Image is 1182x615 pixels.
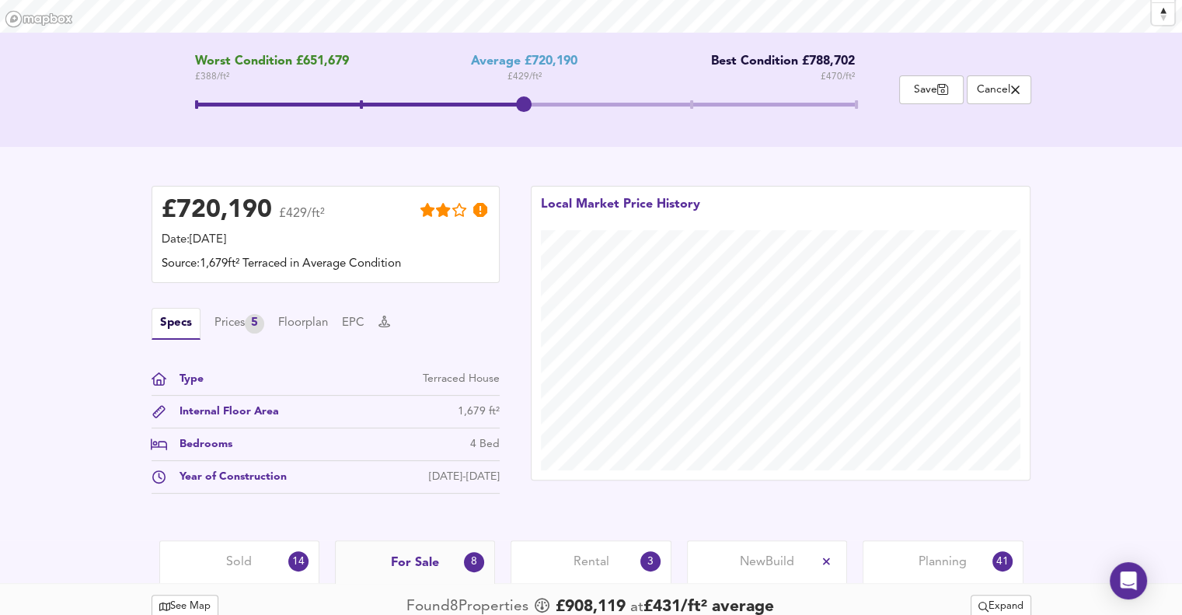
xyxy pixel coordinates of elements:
div: Prices [214,314,264,334]
div: Type [167,371,204,387]
div: Best Condition £788,702 [699,54,855,69]
span: £ 470 / ft² [821,69,855,85]
span: £ 431 / ft² average [643,599,774,615]
div: Date: [DATE] [162,232,490,249]
span: £ 429 / ft² [507,69,542,85]
div: Year of Construction [167,469,287,485]
div: Internal Floor Area [167,404,279,420]
span: For Sale [391,554,439,571]
span: Save [908,82,955,97]
span: Sold [226,554,252,571]
div: 8 [464,552,484,572]
div: Average £720,190 [471,54,577,69]
button: EPC [342,315,364,332]
span: at [630,600,643,615]
div: 4 Bed [470,436,500,453]
div: 41 [992,551,1013,571]
div: Local Market Price History [541,196,700,230]
div: 1,679 ft² [458,404,500,420]
a: Mapbox homepage [5,10,73,28]
span: Rental [574,554,609,571]
div: 14 [288,551,309,571]
span: Worst Condition £651,679 [195,54,349,69]
div: £ 720,190 [162,199,272,222]
span: £429/ft² [279,208,325,230]
button: Save [899,75,964,104]
span: Cancel [975,82,1023,97]
button: Prices5 [214,314,264,334]
div: 3 [640,551,661,571]
span: New Build [740,554,794,571]
button: Specs [152,308,200,340]
span: Reset bearing to north [1152,3,1174,25]
span: Planning [919,554,967,571]
button: Reset bearing to north [1152,2,1174,25]
div: Terraced House [423,371,500,387]
div: Source: 1,679ft² Terraced in Average Condition [162,256,490,273]
button: Floorplan [278,315,328,332]
div: Open Intercom Messenger [1110,562,1147,599]
div: [DATE]-[DATE] [429,469,500,485]
span: £ 388 / ft² [195,69,349,85]
div: Bedrooms [167,436,232,453]
button: Cancel [967,75,1031,104]
div: 5 [245,314,264,334]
